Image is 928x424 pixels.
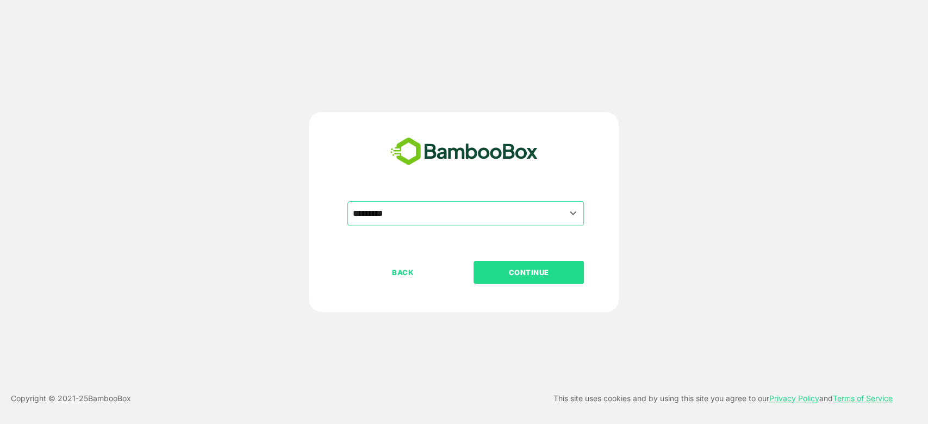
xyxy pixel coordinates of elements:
[833,394,893,403] a: Terms of Service
[384,134,544,170] img: bamboobox
[553,392,893,405] p: This site uses cookies and by using this site you agree to our and
[565,206,580,221] button: Open
[769,394,819,403] a: Privacy Policy
[474,261,584,284] button: CONTINUE
[347,261,458,284] button: BACK
[348,266,457,278] p: BACK
[11,392,131,405] p: Copyright © 2021- 25 BambooBox
[475,266,583,278] p: CONTINUE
